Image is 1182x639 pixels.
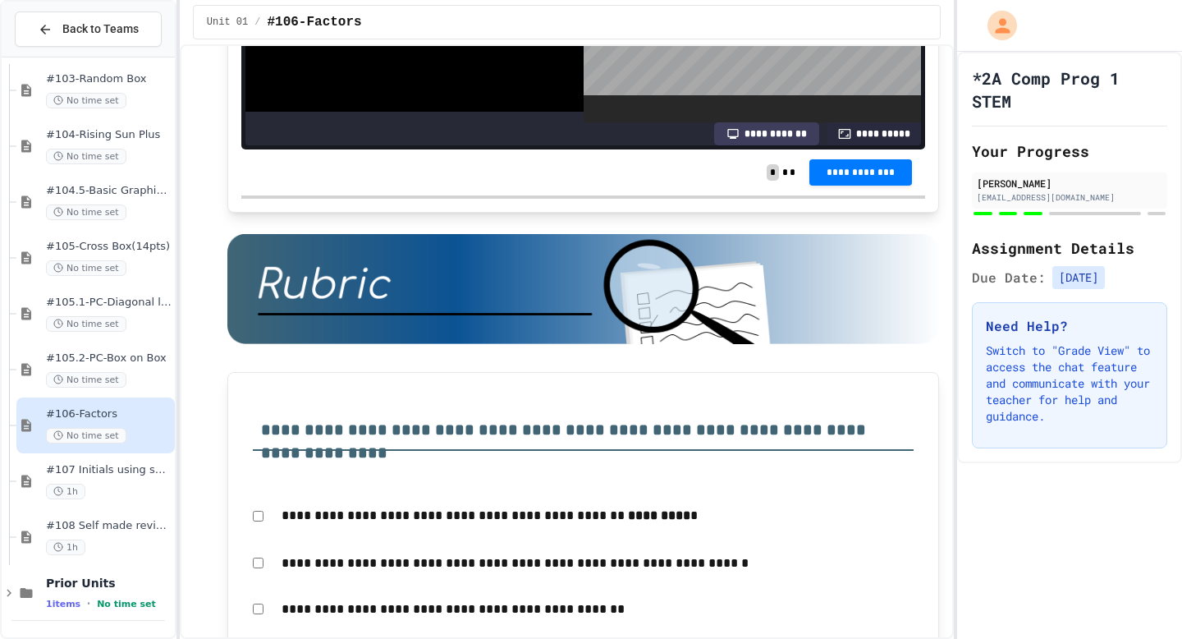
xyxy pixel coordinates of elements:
[46,205,126,220] span: No time set
[97,599,156,609] span: No time set
[254,16,260,29] span: /
[46,540,85,555] span: 1h
[46,128,172,142] span: #104-Rising Sun Plus
[267,12,361,32] span: #106-Factors
[46,93,126,108] span: No time set
[46,149,126,164] span: No time set
[46,599,80,609] span: 1 items
[46,72,172,86] span: #103-Random Box
[972,237,1167,260] h2: Assignment Details
[62,21,139,38] span: Back to Teams
[1052,266,1105,289] span: [DATE]
[46,463,172,477] span: #107 Initials using shapes
[15,11,162,47] button: Back to Teams
[986,342,1153,425] p: Switch to "Grade View" to access the chat feature and communicate with your teacher for help and ...
[207,16,248,29] span: Unit 01
[46,352,172,365] span: #105.2-PC-Box on Box
[87,597,90,610] span: •
[46,519,172,533] span: #108 Self made review (15pts)
[970,7,1021,44] div: My Account
[46,240,172,254] span: #105-Cross Box(14pts)
[977,176,1162,191] div: [PERSON_NAME]
[46,428,126,444] span: No time set
[972,67,1167,113] h1: *2A Comp Prog 1 STEM
[46,407,172,421] span: #106-Factors
[46,296,172,310] span: #105.1-PC-Diagonal line
[977,191,1162,204] div: [EMAIL_ADDRESS][DOMAIN_NAME]
[972,268,1046,287] span: Due Date:
[46,576,172,591] span: Prior Units
[46,372,126,388] span: No time set
[986,316,1153,336] h3: Need Help?
[972,140,1167,163] h2: Your Progress
[46,484,85,499] span: 1h
[46,260,126,276] span: No time set
[46,316,126,332] span: No time set
[46,184,172,198] span: #104.5-Basic Graphics Review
